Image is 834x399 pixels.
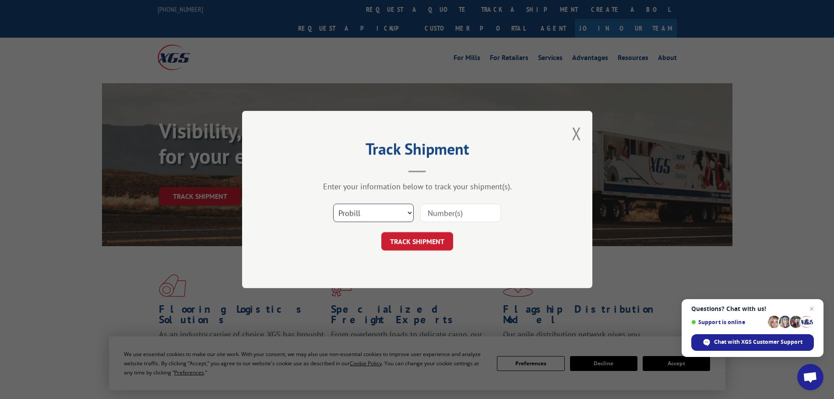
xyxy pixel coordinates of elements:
[420,204,501,222] input: Number(s)
[691,319,765,325] span: Support is online
[691,334,814,351] div: Chat with XGS Customer Support
[572,122,581,145] button: Close modal
[797,364,823,390] div: Open chat
[806,304,817,314] span: Close chat
[286,181,549,191] div: Enter your information below to track your shipment(s).
[286,143,549,159] h2: Track Shipment
[714,338,802,346] span: Chat with XGS Customer Support
[691,305,814,312] span: Questions? Chat with us!
[381,232,453,251] button: TRACK SHIPMENT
